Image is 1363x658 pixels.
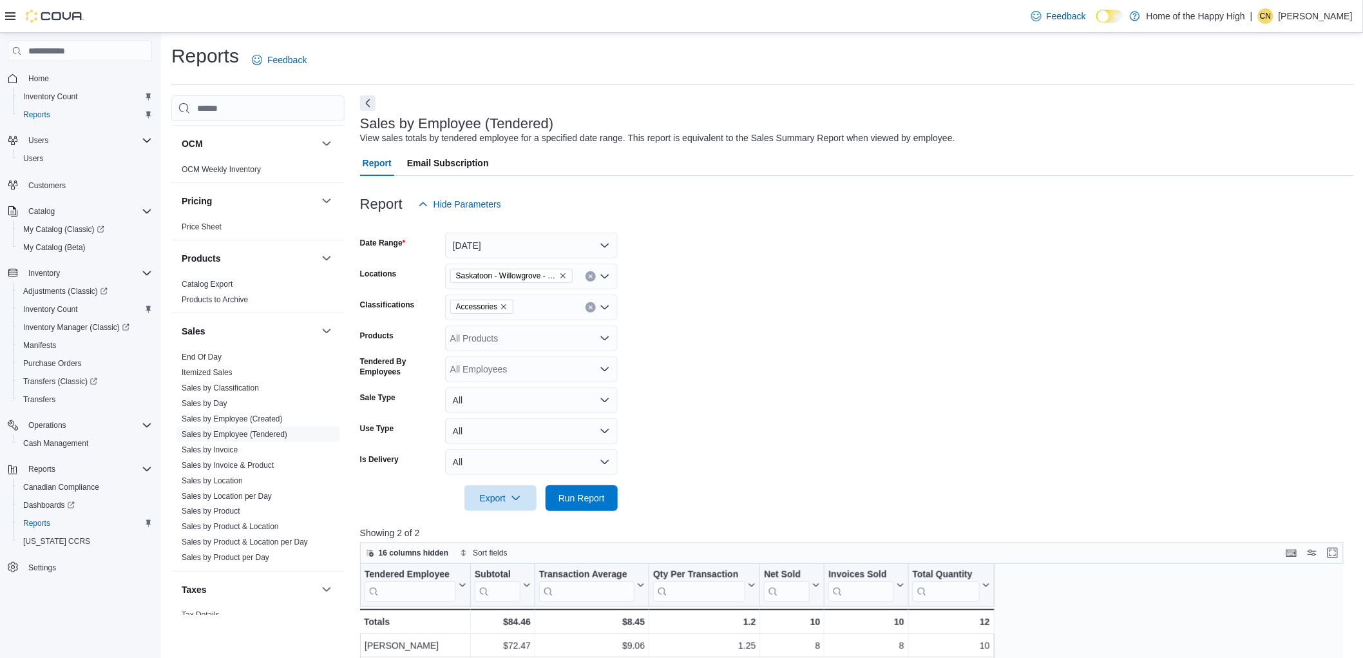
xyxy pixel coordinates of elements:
[3,264,157,282] button: Inventory
[171,43,239,69] h1: Reports
[23,418,152,433] span: Operations
[475,614,531,630] div: $84.46
[653,569,745,602] div: Qty Per Transaction
[18,392,61,407] a: Transfers
[182,538,308,547] a: Sales by Product & Location per Day
[182,353,222,362] a: End Of Day
[8,64,152,610] nav: Complex example
[171,276,345,313] div: Products
[828,638,904,653] div: 8
[1284,545,1299,561] button: Keyboard shortcuts
[267,53,307,66] span: Feedback
[13,496,157,514] a: Dashboards
[1325,545,1340,561] button: Enter fullscreen
[23,133,152,148] span: Users
[171,608,345,644] div: Taxes
[319,193,334,209] button: Pricing
[18,534,95,549] a: [US_STATE] CCRS
[182,554,269,563] a: Sales by Product per Day
[13,318,157,336] a: Inventory Manager (Classic)
[18,479,104,495] a: Canadian Compliance
[360,269,397,279] label: Locations
[445,233,618,258] button: [DATE]
[23,286,108,296] span: Adjustments (Classic)
[23,204,152,219] span: Catalog
[171,219,345,240] div: Pricing
[23,322,129,333] span: Inventory Manager (Classic)
[653,569,756,602] button: Qty Per Transaction
[182,429,287,440] span: Sales by Employee (Tendered)
[828,569,904,602] button: Invoices Sold
[18,436,152,451] span: Cash Management
[539,569,634,581] div: Transaction Average
[3,175,157,194] button: Customers
[475,569,520,581] div: Subtotal
[182,491,272,501] span: Sales by Location per Day
[182,507,240,516] a: Sales by Product
[23,461,152,477] span: Reports
[360,131,955,145] div: View sales totals by tendered employee for a specified date range. This report is equivalent to t...
[247,47,312,73] a: Feedback
[18,107,55,122] a: Reports
[13,106,157,124] button: Reports
[182,222,222,231] a: Price Sheet
[360,454,399,465] label: Is Delivery
[365,569,456,602] div: Tendered Employee
[18,338,61,353] a: Manifests
[182,553,269,563] span: Sales by Product per Day
[182,460,274,470] span: Sales by Invoice & Product
[182,137,316,150] button: OCM
[23,304,78,314] span: Inventory Count
[764,614,820,630] div: 10
[23,178,71,193] a: Customers
[18,222,110,237] a: My Catalog (Classic)
[1279,8,1353,24] p: [PERSON_NAME]
[1304,545,1320,561] button: Display options
[360,392,396,403] label: Sale Type
[455,545,512,561] button: Sort fields
[13,391,157,409] button: Transfers
[23,204,60,219] button: Catalog
[3,416,157,434] button: Operations
[182,165,261,174] a: OCM Weekly Inventory
[182,476,243,485] a: Sales by Location
[28,563,56,573] span: Settings
[18,338,152,353] span: Manifests
[559,272,567,280] button: Remove Saskatoon - Willowgrove - Fire & Flower from selection in this group
[1047,10,1086,23] span: Feedback
[13,220,157,238] a: My Catalog (Classic)
[912,614,989,630] div: 12
[23,340,56,351] span: Manifests
[18,356,152,371] span: Purchase Orders
[764,569,810,581] div: Net Sold
[360,116,554,131] h3: Sales by Employee (Tendered)
[912,569,979,581] div: Total Quantity
[28,268,60,278] span: Inventory
[360,197,403,212] h3: Report
[828,569,893,581] div: Invoices Sold
[23,92,78,102] span: Inventory Count
[28,73,49,84] span: Home
[913,638,990,653] div: 10
[182,383,259,393] span: Sales by Classification
[365,569,466,602] button: Tendered Employee
[472,485,529,511] span: Export
[450,300,514,314] span: Accessories
[23,518,50,528] span: Reports
[360,238,406,248] label: Date Range
[182,295,248,305] span: Products to Archive
[23,358,82,369] span: Purchase Orders
[182,399,227,408] a: Sales by Day
[23,177,152,193] span: Customers
[13,478,157,496] button: Canadian Compliance
[182,195,316,208] button: Pricing
[3,202,157,220] button: Catalog
[171,162,345,182] div: OCM
[1026,3,1091,29] a: Feedback
[182,445,238,454] a: Sales by Invoice
[13,300,157,318] button: Inventory Count
[182,137,203,150] h3: OCM
[23,536,90,547] span: [US_STATE] CCRS
[18,151,48,166] a: Users
[1096,10,1123,23] input: Dark Mode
